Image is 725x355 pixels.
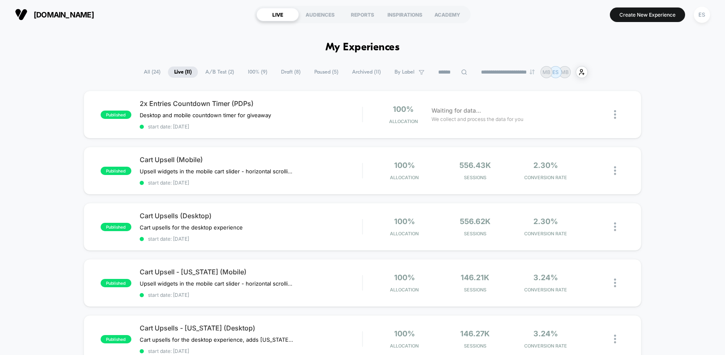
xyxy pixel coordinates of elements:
[101,223,131,231] span: published
[140,180,362,186] span: start date: [DATE]
[552,69,559,75] p: ES
[140,168,294,175] span: Upsell widgets in the mobile cart slider - horizontal scrolling products
[101,111,131,119] span: published
[460,329,490,338] span: 146.27k
[442,343,508,349] span: Sessions
[140,268,362,276] span: Cart Upsell - [US_STATE] (Mobile)
[694,7,710,23] div: ES
[138,67,167,78] span: All ( 24 )
[533,161,558,170] span: 2.30%
[140,224,243,231] span: Cart upsells for the desktop experience
[394,161,415,170] span: 100%
[426,8,469,21] div: ACADEMY
[610,7,685,22] button: Create New Experience
[140,336,294,343] span: Cart upsells for the desktop experience, adds [US_STATE] flags to the first 2 slots when not alre...
[140,112,271,118] span: Desktop and mobile countdown timer for giveaway
[460,217,491,226] span: 556.62k
[390,175,419,180] span: Allocation
[256,8,299,21] div: LIVE
[442,231,508,237] span: Sessions
[561,69,569,75] p: MB
[101,335,131,343] span: published
[394,217,415,226] span: 100%
[432,115,523,123] span: We collect and process the data for you
[394,273,415,282] span: 100%
[275,67,307,78] span: Draft ( 8 )
[140,292,362,298] span: start date: [DATE]
[513,175,579,180] span: CONVERSION RATE
[326,42,400,54] h1: My Experiences
[140,99,362,108] span: 2x Entries Countdown Timer (PDPs)
[513,231,579,237] span: CONVERSION RATE
[530,69,535,74] img: end
[390,343,419,349] span: Allocation
[614,222,616,231] img: close
[168,67,198,78] span: Live ( 11 )
[12,8,96,21] button: [DOMAIN_NAME]
[101,279,131,287] span: published
[543,69,550,75] p: MB
[384,8,426,21] div: INSPIRATIONS
[614,279,616,287] img: close
[459,161,491,170] span: 556.43k
[341,8,384,21] div: REPORTS
[140,123,362,130] span: start date: [DATE]
[15,8,27,21] img: Visually logo
[308,67,345,78] span: Paused ( 5 )
[513,343,579,349] span: CONVERSION RATE
[395,69,414,75] span: By Label
[140,212,362,220] span: Cart Upsells (Desktop)
[432,106,481,115] span: Waiting for data...
[242,67,274,78] span: 100% ( 9 )
[101,167,131,175] span: published
[140,155,362,164] span: Cart Upsell (Mobile)
[389,118,418,124] span: Allocation
[533,329,558,338] span: 3.24%
[691,6,713,23] button: ES
[442,175,508,180] span: Sessions
[34,10,94,19] span: [DOMAIN_NAME]
[140,280,294,287] span: Upsell widgets in the mobile cart slider - horizontal scrolling products. Adds [US_STATE] product...
[614,335,616,343] img: close
[393,105,414,113] span: 100%
[299,8,341,21] div: AUDIENCES
[533,273,558,282] span: 3.24%
[346,67,387,78] span: Archived ( 11 )
[140,236,362,242] span: start date: [DATE]
[513,287,579,293] span: CONVERSION RATE
[614,110,616,119] img: close
[390,231,419,237] span: Allocation
[394,329,415,338] span: 100%
[614,166,616,175] img: close
[199,67,240,78] span: A/B Test ( 2 )
[442,287,508,293] span: Sessions
[140,324,362,332] span: Cart Upsells - [US_STATE] (Desktop)
[140,348,362,354] span: start date: [DATE]
[390,287,419,293] span: Allocation
[533,217,558,226] span: 2.30%
[461,273,489,282] span: 146.21k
